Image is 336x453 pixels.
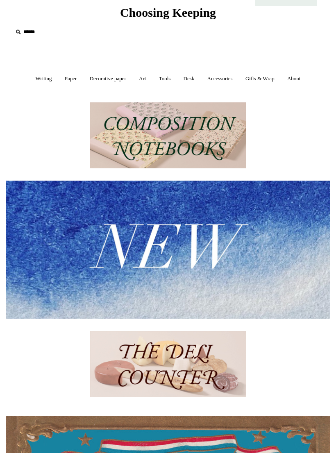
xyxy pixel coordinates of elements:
img: 202302 Composition ledgers.jpg__PID:69722ee6-fa44-49dd-a067-31375e5d54ec [90,102,246,169]
a: Writing [30,68,58,90]
img: New.jpg__PID:f73bdf93-380a-4a35-bcfe-7823039498e1 [6,181,330,318]
a: Desk [178,68,200,90]
a: Art [133,68,152,90]
a: Choosing Keeping [120,12,216,18]
span: Choosing Keeping [120,6,216,19]
a: About [282,68,306,90]
img: The Deli Counter [90,331,246,397]
a: Decorative paper [84,68,132,90]
a: Gifts & Wrap [240,68,280,90]
a: Tools [153,68,177,90]
a: Accessories [202,68,238,90]
a: Paper [59,68,83,90]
